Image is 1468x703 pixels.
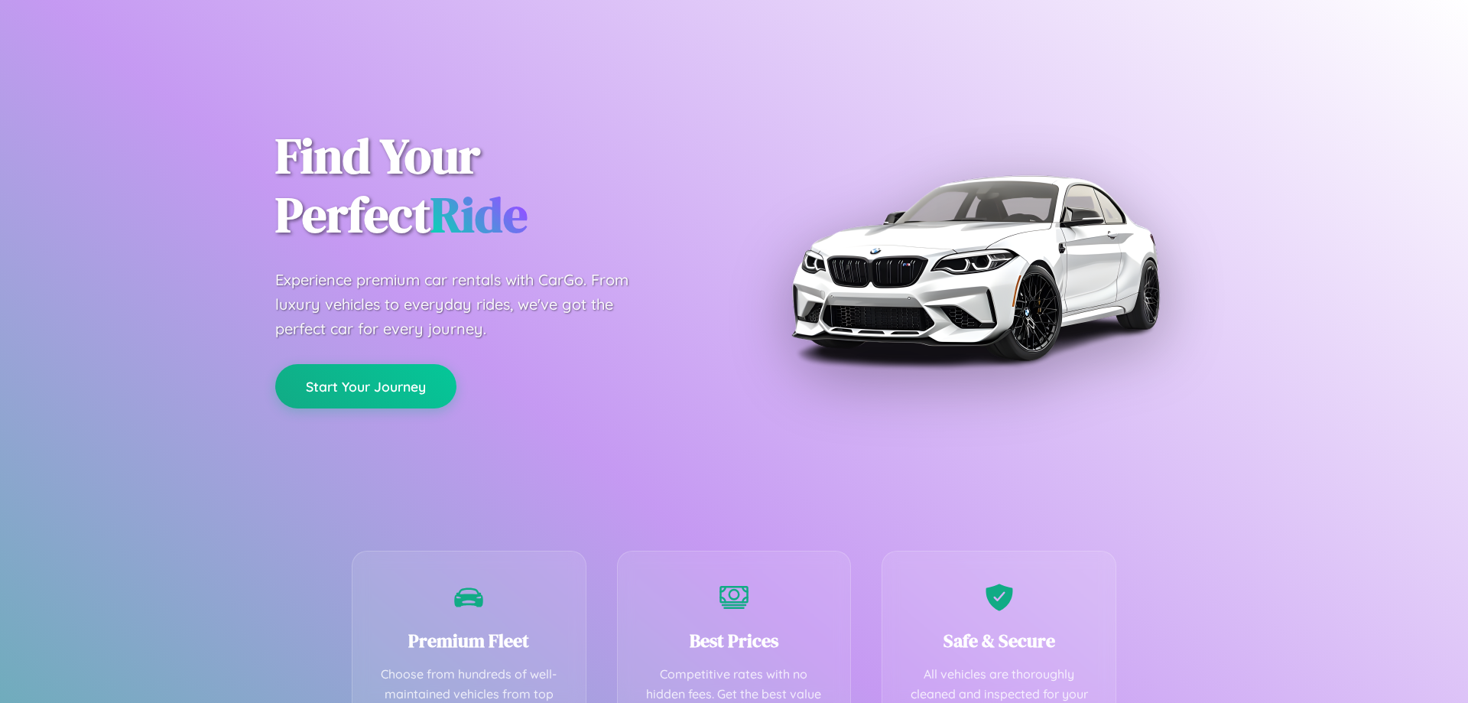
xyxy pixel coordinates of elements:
[275,127,711,245] h1: Find Your Perfect
[905,628,1093,653] h3: Safe & Secure
[784,76,1166,459] img: Premium BMW car rental vehicle
[275,364,456,408] button: Start Your Journey
[275,268,658,341] p: Experience premium car rentals with CarGo. From luxury vehicles to everyday rides, we've got the ...
[641,628,828,653] h3: Best Prices
[430,181,528,248] span: Ride
[375,628,563,653] h3: Premium Fleet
